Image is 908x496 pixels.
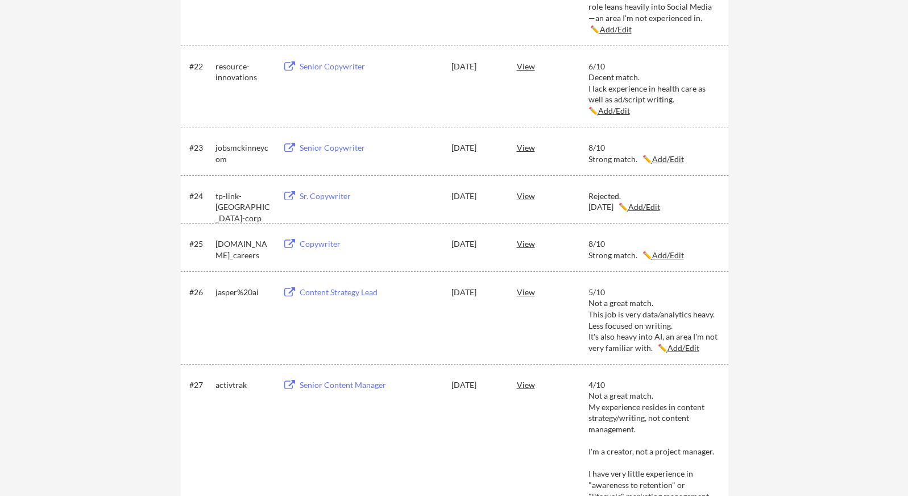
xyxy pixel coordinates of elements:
[451,238,501,250] div: [DATE]
[451,287,501,298] div: [DATE]
[215,379,272,391] div: activtrak
[451,379,501,391] div: [DATE]
[517,233,588,254] div: View
[215,238,272,261] div: [DOMAIN_NAME]_careers
[667,343,699,353] u: Add/Edit
[517,56,588,76] div: View
[517,185,588,206] div: View
[451,191,501,202] div: [DATE]
[451,142,501,154] div: [DATE]
[300,238,441,250] div: Copywriter
[189,61,212,72] div: #22
[189,287,212,298] div: #26
[517,374,588,395] div: View
[652,250,684,260] u: Add/Edit
[300,61,441,72] div: Senior Copywriter
[588,287,718,354] div: 5/10 Not a great match. This job is very data/analytics heavy. Less focused on writing. It's also...
[300,379,441,391] div: Senior Content Manager
[189,238,212,250] div: #25
[300,191,441,202] div: Sr. Copywriter
[215,142,272,164] div: jobsmckinneycom
[451,61,501,72] div: [DATE]
[215,191,272,224] div: tp-link-[GEOGRAPHIC_DATA]-corp
[189,191,212,202] div: #24
[189,142,212,154] div: #23
[628,202,660,212] u: Add/Edit
[215,287,272,298] div: jasper%20ai
[600,24,632,34] u: Add/Edit
[189,379,212,391] div: #27
[652,154,684,164] u: Add/Edit
[517,137,588,158] div: View
[588,238,718,261] div: 8/10 Strong match. ✏️
[300,142,441,154] div: Senior Copywriter
[598,106,630,115] u: Add/Edit
[588,191,718,213] div: Rejected. [DATE] ✏️
[588,142,718,164] div: 8/10 Strong match. ✏️
[588,61,718,117] div: 6/10 Decent match. I lack experience in health care as well as ad/script writing. ✏️
[300,287,441,298] div: Content Strategy Lead
[517,282,588,302] div: View
[215,61,272,83] div: resource-innovations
